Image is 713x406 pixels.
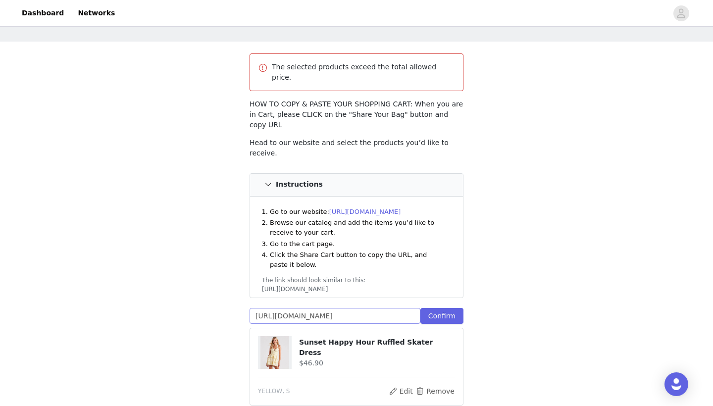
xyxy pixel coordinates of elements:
[270,218,446,237] li: Browse our catalog and add the items you’d like to receive to your cart.
[415,385,455,397] button: Remove
[250,99,463,130] p: HOW TO COPY & PASTE YOUR SHOPPING CART: When you are in Cart, please CLICK on the "Share Your Bag...
[272,62,455,83] p: The selected products exceed the total allowed price.
[299,358,455,368] h4: $46.90
[270,207,446,217] li: Go to our website:
[258,387,290,396] span: YELLOW, S
[16,2,70,24] a: Dashboard
[276,181,323,189] h4: Instructions
[250,138,463,158] p: Head to our website and select the products you’d like to receive.
[299,337,455,358] h4: Sunset Happy Hour Ruffled Skater Dress
[676,5,686,21] div: avatar
[270,250,446,269] li: Click the Share Cart button to copy the URL, and paste it below.
[250,308,420,324] input: Checkout URL
[420,308,463,324] button: Confirm
[664,372,688,396] div: Open Intercom Messenger
[262,276,451,285] div: The link should look similar to this:
[262,285,451,294] div: [URL][DOMAIN_NAME]
[329,208,401,215] a: [URL][DOMAIN_NAME]
[72,2,121,24] a: Networks
[260,336,289,369] img: Sunset Happy Hour Ruffled Skater Dress
[270,239,446,249] li: Go to the cart page.
[388,385,413,397] button: Edit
